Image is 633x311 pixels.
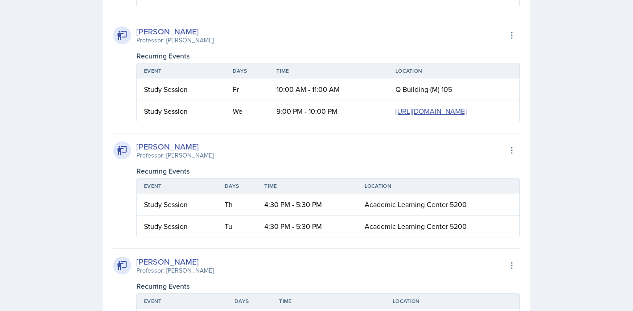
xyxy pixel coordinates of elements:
[257,178,357,194] th: Time
[218,216,257,237] td: Tu
[365,221,467,231] span: Academic Learning Center 5200
[395,106,467,116] a: [URL][DOMAIN_NAME]
[365,199,467,209] span: Academic Learning Center 5200
[257,194,357,216] td: 4:30 PM - 5:30 PM
[218,178,257,194] th: Days
[227,294,272,309] th: Days
[144,106,218,116] div: Study Session
[386,294,519,309] th: Location
[218,194,257,216] td: Th
[226,100,269,122] td: We
[136,25,214,37] div: [PERSON_NAME]
[137,63,226,79] th: Event
[144,84,218,95] div: Study Session
[272,294,386,309] th: Time
[136,36,214,45] div: Professor: [PERSON_NAME]
[136,50,520,61] div: Recurring Events
[144,221,210,232] div: Study Session
[136,151,214,160] div: Professor: [PERSON_NAME]
[137,294,227,309] th: Event
[144,199,210,210] div: Study Session
[226,79,269,100] td: Fr
[136,141,214,153] div: [PERSON_NAME]
[269,79,388,100] td: 10:00 AM - 11:00 AM
[388,63,519,79] th: Location
[136,266,214,275] div: Professor: [PERSON_NAME]
[136,256,214,268] div: [PERSON_NAME]
[226,63,269,79] th: Days
[136,166,520,176] div: Recurring Events
[136,281,520,291] div: Recurring Events
[137,178,218,194] th: Event
[395,84,452,94] span: Q Building (M) 105
[257,216,357,237] td: 4:30 PM - 5:30 PM
[358,178,519,194] th: Location
[269,63,388,79] th: Time
[269,100,388,122] td: 9:00 PM - 10:00 PM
